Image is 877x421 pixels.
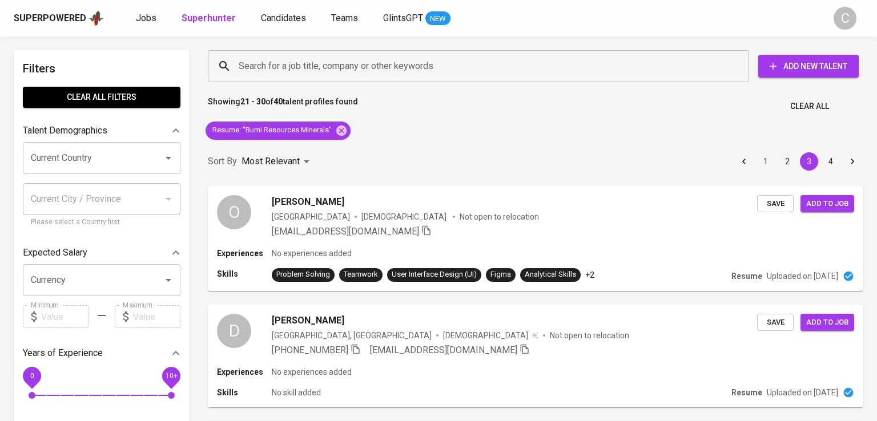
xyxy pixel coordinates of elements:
span: GlintsGPT [383,13,423,23]
p: Experiences [217,366,272,378]
div: D [217,314,251,348]
img: app logo [88,10,104,27]
div: [GEOGRAPHIC_DATA], [GEOGRAPHIC_DATA] [272,330,432,341]
button: Add to job [800,314,854,331]
p: Resume [731,270,762,282]
button: Go to page 4 [822,152,840,171]
span: NEW [425,13,450,25]
div: Teamwork [344,269,378,280]
p: Skills [217,268,272,280]
span: Clear All [790,99,829,114]
button: Go to page 2 [778,152,796,171]
div: Figma [490,269,511,280]
p: Years of Experience [23,346,103,360]
span: Clear All filters [32,90,171,104]
button: Go to page 1 [757,152,775,171]
p: Skills [217,387,272,398]
p: No experiences added [272,366,352,378]
span: [PERSON_NAME] [272,195,344,209]
span: Add to job [806,197,848,211]
input: Value [41,305,88,328]
h6: Filters [23,59,180,78]
b: Superhunter [182,13,236,23]
div: Years of Experience [23,342,180,365]
div: Most Relevant [242,151,313,172]
span: 0 [30,372,34,380]
a: O[PERSON_NAME][GEOGRAPHIC_DATA][DEMOGRAPHIC_DATA] Not open to relocation[EMAIL_ADDRESS][DOMAIN_NA... [208,186,863,291]
button: Open [160,150,176,166]
p: Most Relevant [242,155,300,168]
p: Uploaded on [DATE] [767,270,838,282]
p: Sort By [208,155,237,168]
button: Save [757,314,794,331]
button: page 3 [800,152,818,171]
span: Add to job [806,316,848,329]
a: Jobs [136,11,159,26]
p: No experiences added [272,248,352,259]
a: Superpoweredapp logo [14,10,104,27]
span: Save [763,197,788,211]
button: Save [757,195,794,213]
button: Clear All [786,96,834,117]
p: Expected Salary [23,246,87,260]
p: Resume [731,387,762,398]
span: Save [763,316,788,329]
span: [EMAIL_ADDRESS][DOMAIN_NAME] [370,345,517,355]
input: Value [133,305,180,328]
a: GlintsGPT NEW [383,11,450,26]
span: [DEMOGRAPHIC_DATA] [361,211,448,222]
a: D[PERSON_NAME][GEOGRAPHIC_DATA], [GEOGRAPHIC_DATA][DEMOGRAPHIC_DATA] Not open to relocation[PHONE... [208,305,863,407]
button: Go to previous page [735,152,753,171]
div: Problem Solving [276,269,330,280]
span: [PERSON_NAME] [272,314,344,327]
div: Expected Salary [23,241,180,264]
p: Not open to relocation [550,330,629,341]
p: Experiences [217,248,272,259]
div: Talent Demographics [23,119,180,142]
a: Teams [331,11,360,26]
p: +2 [585,269,594,281]
span: Candidates [261,13,306,23]
span: [EMAIL_ADDRESS][DOMAIN_NAME] [272,226,419,237]
span: Add New Talent [767,59,850,74]
button: Add New Talent [758,55,859,78]
div: O [217,195,251,229]
b: 40 [273,97,283,106]
div: C [834,7,856,30]
nav: pagination navigation [733,152,863,171]
a: Candidates [261,11,308,26]
button: Open [160,272,176,288]
span: [PHONE_NUMBER] [272,345,348,355]
span: Resume : "Bumi Resources Minerals" [206,125,339,136]
p: Talent Demographics [23,124,107,137]
a: Superhunter [182,11,238,26]
button: Go to next page [843,152,862,171]
div: [GEOGRAPHIC_DATA] [272,211,350,222]
p: Not open to relocation [460,211,539,222]
p: Uploaded on [DATE] [767,387,838,398]
div: User Interface Design (UI) [392,269,477,280]
span: Jobs [136,13,156,23]
p: No skill added [272,387,321,398]
button: Clear All filters [23,87,180,108]
div: Superpowered [14,12,86,25]
button: Add to job [800,195,854,213]
p: Please select a Country first [31,217,172,228]
span: 10+ [165,372,177,380]
p: Showing of talent profiles found [208,96,358,117]
b: 21 - 30 [240,97,265,106]
span: [DEMOGRAPHIC_DATA] [443,330,530,341]
div: Resume: "Bumi Resources Minerals" [206,122,351,140]
span: Teams [331,13,358,23]
div: Analytical Skills [525,269,576,280]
